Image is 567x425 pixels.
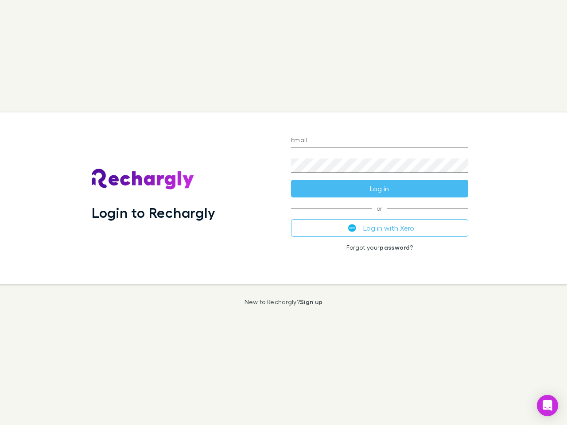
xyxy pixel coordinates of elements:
p: Forgot your ? [291,244,468,251]
img: Rechargly's Logo [92,169,194,190]
div: Open Intercom Messenger [537,395,558,416]
p: New to Rechargly? [245,298,323,305]
button: Log in [291,180,468,197]
a: Sign up [300,298,322,305]
span: or [291,208,468,209]
button: Log in with Xero [291,219,468,237]
h1: Login to Rechargly [92,204,215,221]
img: Xero's logo [348,224,356,232]
a: password [380,243,410,251]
